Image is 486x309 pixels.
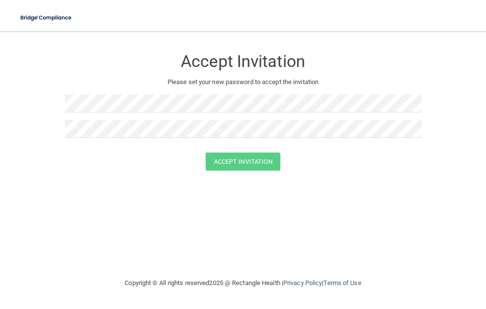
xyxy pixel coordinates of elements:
[283,279,322,287] a: Privacy Policy
[65,267,422,299] div: Copyright © All rights reserved 2025 @ Rectangle Health | |
[72,76,414,88] p: Please set your new password to accept the invitation
[15,8,78,28] img: bridge_compliance_login_screen.278c3ca4.svg
[206,153,281,171] button: Accept Invitation
[65,52,422,70] h3: Accept Invitation
[323,279,361,287] a: Terms of Use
